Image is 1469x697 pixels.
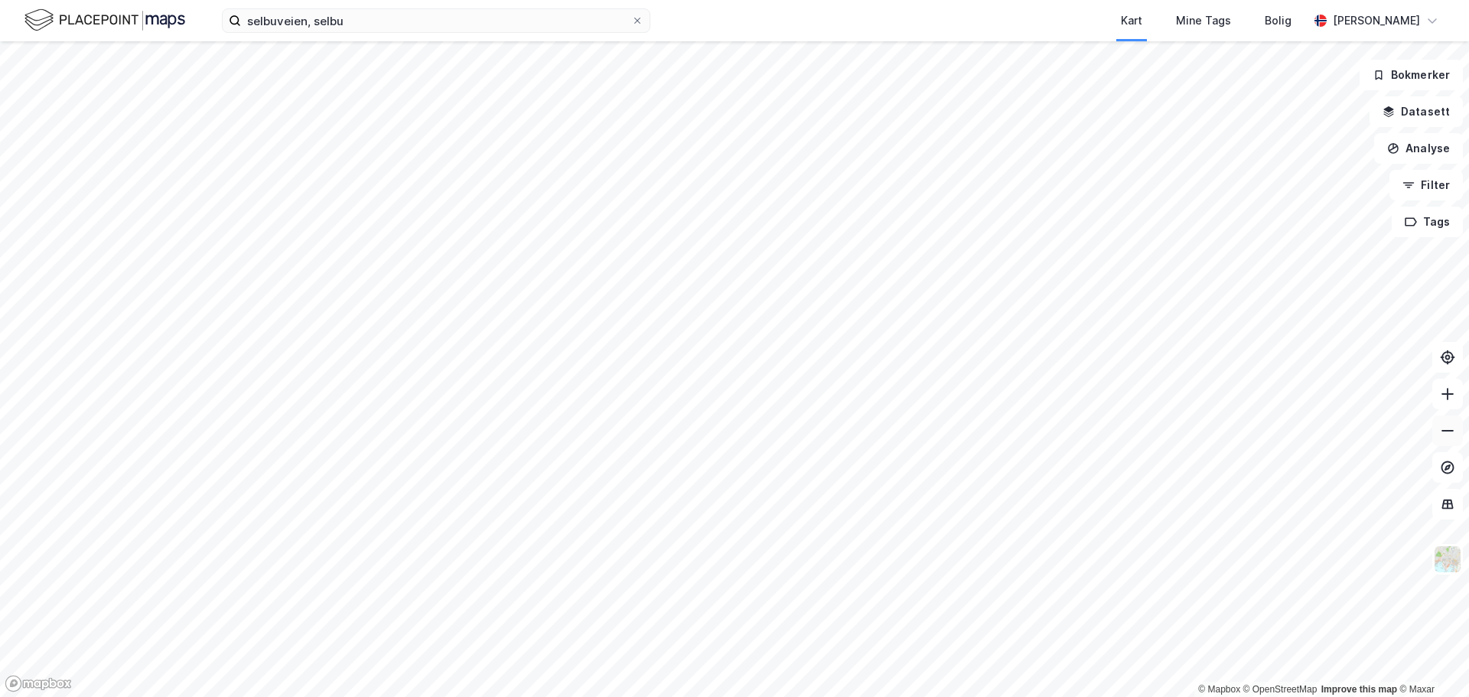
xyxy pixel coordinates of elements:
img: Z [1433,545,1462,574]
div: [PERSON_NAME] [1333,11,1420,30]
input: Søk på adresse, matrikkel, gårdeiere, leietakere eller personer [241,9,631,32]
button: Analyse [1374,133,1463,164]
a: Improve this map [1321,684,1397,695]
a: Mapbox [1198,684,1240,695]
iframe: Chat Widget [1392,624,1469,697]
button: Filter [1389,170,1463,200]
div: Bolig [1265,11,1291,30]
button: Datasett [1370,96,1463,127]
img: logo.f888ab2527a4732fd821a326f86c7f29.svg [24,7,185,34]
button: Bokmerker [1360,60,1463,90]
div: Kart [1121,11,1142,30]
a: OpenStreetMap [1243,684,1318,695]
div: Mine Tags [1176,11,1231,30]
button: Tags [1392,207,1463,237]
a: Mapbox homepage [5,675,72,692]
